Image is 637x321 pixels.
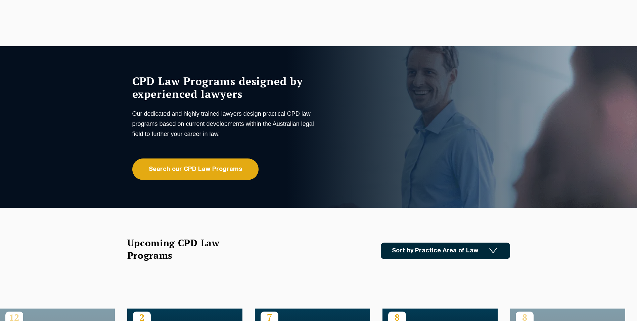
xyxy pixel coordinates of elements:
h2: Upcoming CPD Law Programs [127,237,236,261]
a: Search our CPD Law Programs [132,158,259,180]
h1: CPD Law Programs designed by experienced lawyers [132,75,317,100]
img: Icon [489,248,497,254]
p: Our dedicated and highly trained lawyers design practical CPD law programs based on current devel... [132,109,317,139]
a: Sort by Practice Area of Law [381,243,510,259]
